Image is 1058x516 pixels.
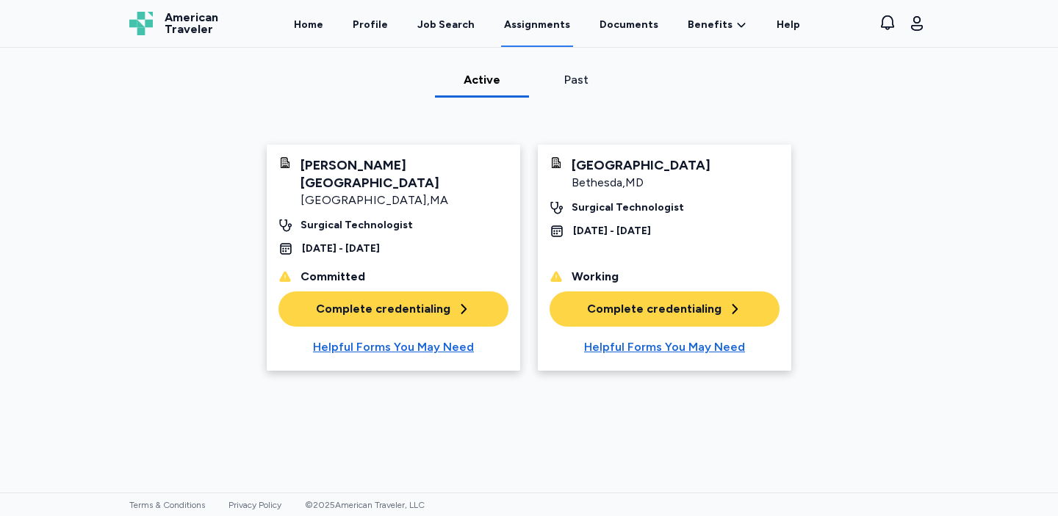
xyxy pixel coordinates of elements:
[584,338,745,356] div: Helpful Forms You May Need
[305,500,425,510] span: © 2025 American Traveler, LLC
[301,156,508,192] div: [PERSON_NAME][GEOGRAPHIC_DATA]
[550,338,780,356] button: Helpful Forms You May Need
[301,192,508,209] div: [GEOGRAPHIC_DATA] , MA
[572,174,710,192] div: Bethesda , MD
[313,338,474,356] div: Helpful Forms You May Need
[573,224,651,239] div: [DATE] - [DATE]
[278,338,508,356] button: Helpful Forms You May Need
[228,500,281,510] a: Privacy Policy
[278,291,508,327] button: Complete credentialing
[301,218,413,233] div: Surgical Technologist
[302,241,380,256] div: [DATE] - [DATE]
[572,156,710,174] div: [GEOGRAPHIC_DATA]
[501,1,573,47] a: Assignments
[301,268,365,286] div: Committed
[316,300,471,318] div: Complete credentialing
[165,12,218,35] span: American Traveler
[417,18,475,32] div: Job Search
[688,18,733,32] span: Benefits
[550,291,780,327] button: Complete credentialing
[441,71,523,89] div: Active
[688,18,747,32] a: Benefits
[129,12,153,35] img: Logo
[535,71,617,89] div: Past
[572,200,684,215] div: Surgical Technologist
[587,300,742,318] div: Complete credentialing
[572,268,619,286] div: Working
[129,500,205,510] a: Terms & Conditions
